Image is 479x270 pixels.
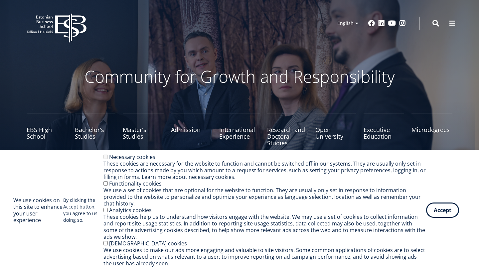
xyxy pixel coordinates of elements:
a: Open University [315,113,356,146]
a: Research and Doctoral Studies [267,113,308,146]
div: We use cookies to make our ads more engaging and valuable to site visitors. Some common applicati... [103,247,426,267]
label: [DEMOGRAPHIC_DATA] cookies [109,240,187,247]
h2: We use cookies on this site to enhance your user experience [13,197,63,223]
a: Executive Education [364,113,404,146]
a: Bachelor's Studies [75,113,116,146]
a: Microdegrees [411,113,452,146]
a: International Experience [219,113,260,146]
div: These cookies are necessary for the website to function and cannot be switched off in our systems... [103,160,426,180]
a: Instagram [399,20,406,27]
a: EBS High School [27,113,68,146]
label: Analytics cookies [109,206,152,214]
p: Community for Growth and Responsibility [63,67,416,86]
a: Admission [171,113,212,146]
p: By clicking the Accept button, you agree to us doing so. [63,197,104,223]
a: Master's Studies [123,113,164,146]
a: Facebook [368,20,375,27]
label: Necessary cookies [109,153,155,161]
div: These cookies help us to understand how visitors engage with the website. We may use a set of coo... [103,213,426,240]
button: Accept [426,202,459,218]
a: Linkedin [378,20,385,27]
div: We use a set of cookies that are optional for the website to function. They are usually only set ... [103,187,426,207]
a: Youtube [388,20,396,27]
label: Functionality cookies [109,180,162,187]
